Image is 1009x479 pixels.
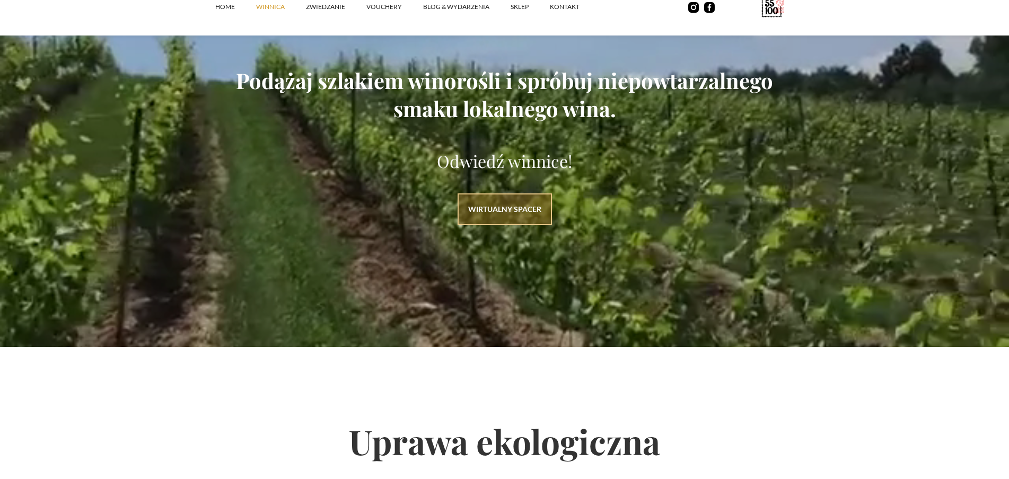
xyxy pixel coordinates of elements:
a: WIRTUALNY SPACER [458,193,552,225]
h1: Podążaj szlakiem winorośli i spróbuj niepowtarzalnego smaku lokalnego wina. [215,66,794,122]
p: Odwiedź winnice! [215,149,794,172]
